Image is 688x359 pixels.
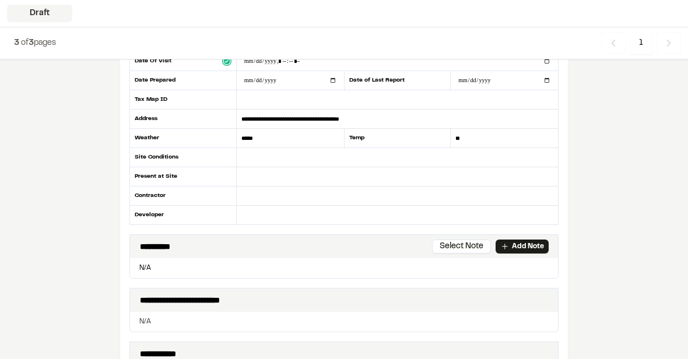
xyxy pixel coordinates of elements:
span: 3 [14,40,19,47]
p: N/A [139,316,549,327]
div: Contractor [129,186,237,206]
span: 1 [630,32,652,54]
div: Date of Last Report [344,71,451,90]
p: of pages [14,37,56,50]
div: Developer [129,206,237,224]
div: Date Of Visit [129,52,237,71]
div: Address [129,110,237,129]
div: Present at Site [129,167,237,186]
div: Draft [7,5,72,22]
p: N/A [135,263,553,273]
div: Tax Map ID [129,90,237,110]
nav: Navigation [601,32,681,54]
div: Date Prepared [129,71,237,90]
div: Site Conditions [129,148,237,167]
span: 3 [29,40,34,47]
p: Add Note [512,241,544,252]
button: Select Note [432,240,491,254]
div: Weather [129,129,237,148]
div: Temp [344,129,451,148]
